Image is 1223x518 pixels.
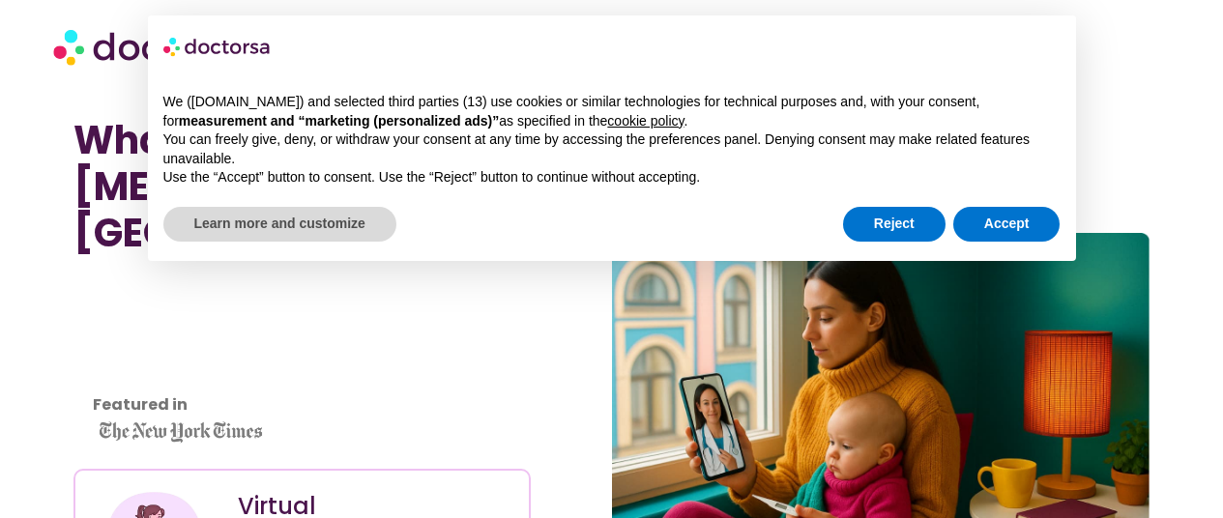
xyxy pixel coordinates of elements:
[163,168,1061,187] p: Use the “Accept” button to consent. Use the “Reject” button to continue without accepting.
[93,393,188,416] strong: Featured in
[607,113,684,129] a: cookie policy
[163,93,1061,130] p: We ([DOMAIN_NAME]) and selected third parties (13) use cookies or similar technologies for techni...
[179,113,499,129] strong: measurement and “marketing (personalized ads)”
[843,207,946,242] button: Reject
[163,31,272,62] img: logo
[83,285,257,430] iframe: Customer reviews powered by Trustpilot
[163,130,1061,168] p: You can freely give, deny, or withdraw your consent at any time by accessing the preferences pane...
[163,207,396,242] button: Learn more and customize
[953,207,1061,242] button: Accept
[73,117,531,256] h1: What To Do If You Have [MEDICAL_DATA] in [GEOGRAPHIC_DATA]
